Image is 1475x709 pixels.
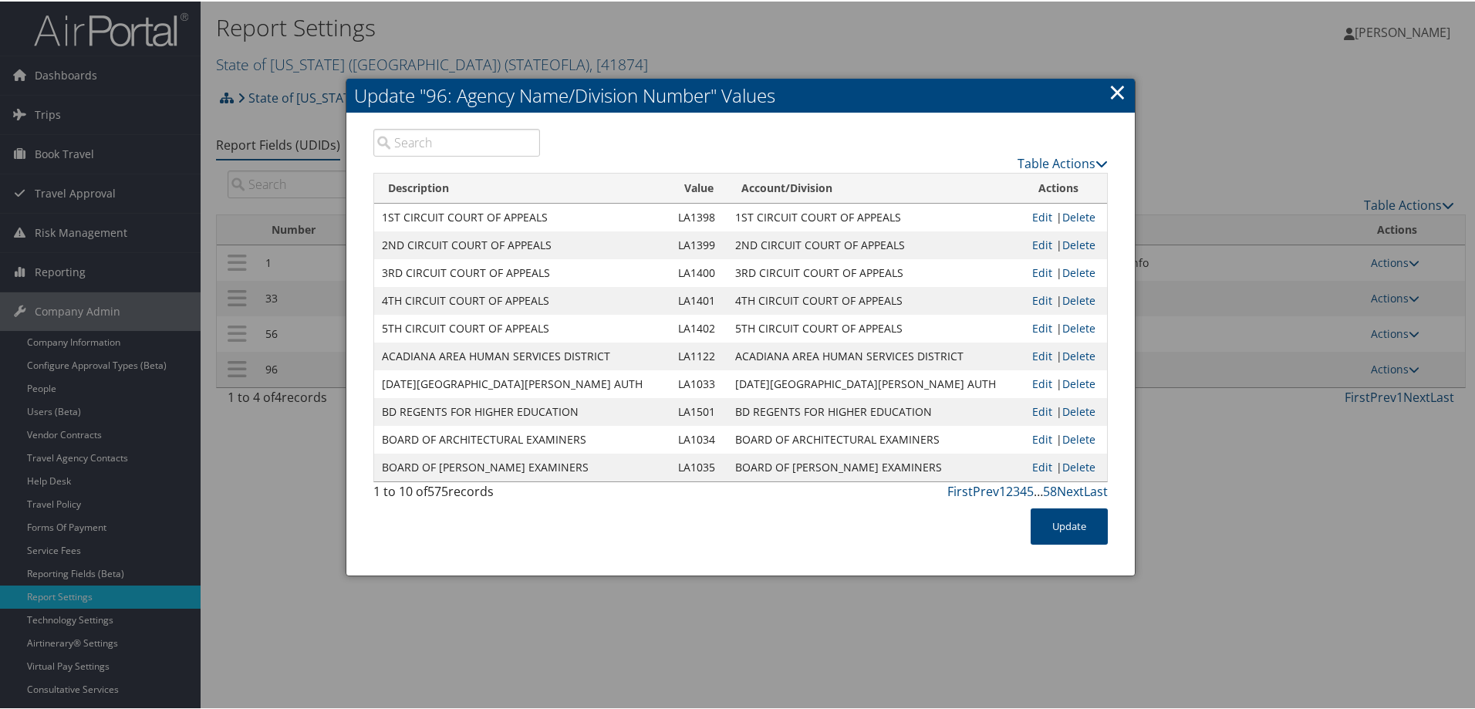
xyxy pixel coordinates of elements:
td: LA1035 [670,452,727,480]
td: LA1034 [670,424,727,452]
td: | [1024,313,1107,341]
td: [DATE][GEOGRAPHIC_DATA][PERSON_NAME] AUTH [374,369,670,397]
span: … [1034,481,1043,498]
td: BOARD OF ARCHITECTURAL EXAMINERS [374,424,670,452]
a: Edit [1032,458,1052,473]
a: Edit [1032,403,1052,417]
h2: Update "96: Agency Name/Division Number" Values [346,77,1135,111]
a: Edit [1032,264,1052,279]
td: LA1400 [670,258,727,285]
td: LA1122 [670,341,727,369]
th: Account/Division: activate to sort column ascending [727,172,1024,202]
a: Delete [1062,292,1095,306]
td: BOARD OF [PERSON_NAME] EXAMINERS [727,452,1024,480]
a: Table Actions [1018,154,1108,170]
a: 5 [1027,481,1034,498]
td: BD REGENTS FOR HIGHER EDUCATION [727,397,1024,424]
td: 5TH CIRCUIT COURT OF APPEALS [727,313,1024,341]
input: Search [373,127,540,155]
td: | [1024,258,1107,285]
a: Edit [1032,208,1052,223]
div: 1 to 10 of records [373,481,540,507]
a: Next [1057,481,1084,498]
a: First [947,481,973,498]
a: 4 [1020,481,1027,498]
td: BOARD OF ARCHITECTURAL EXAMINERS [727,424,1024,452]
td: | [1024,230,1107,258]
th: Description: activate to sort column descending [374,172,670,202]
a: Delete [1062,264,1095,279]
a: 2 [1006,481,1013,498]
td: BD REGENTS FOR HIGHER EDUCATION [374,397,670,424]
span: 575 [427,481,448,498]
a: Delete [1062,208,1095,223]
td: 1ST CIRCUIT COURT OF APPEALS [727,202,1024,230]
td: LA1033 [670,369,727,397]
a: Delete [1062,319,1095,334]
a: 3 [1013,481,1020,498]
a: Delete [1062,375,1095,390]
td: | [1024,424,1107,452]
td: | [1024,397,1107,424]
td: 2ND CIRCUIT COURT OF APPEALS [374,230,670,258]
td: BOARD OF [PERSON_NAME] EXAMINERS [374,452,670,480]
th: Value: activate to sort column ascending [670,172,727,202]
a: Delete [1062,430,1095,445]
button: Update [1031,507,1108,543]
td: LA1398 [670,202,727,230]
td: 2ND CIRCUIT COURT OF APPEALS [727,230,1024,258]
td: [DATE][GEOGRAPHIC_DATA][PERSON_NAME] AUTH [727,369,1024,397]
td: | [1024,285,1107,313]
td: ACADIANA AREA HUMAN SERVICES DISTRICT [374,341,670,369]
a: Edit [1032,319,1052,334]
td: | [1024,452,1107,480]
td: | [1024,341,1107,369]
a: Edit [1032,430,1052,445]
a: × [1109,75,1126,106]
a: Edit [1032,375,1052,390]
a: Last [1084,481,1108,498]
a: Prev [973,481,999,498]
a: 1 [999,481,1006,498]
td: | [1024,369,1107,397]
a: Delete [1062,403,1095,417]
a: Edit [1032,292,1052,306]
a: Delete [1062,458,1095,473]
td: LA1401 [670,285,727,313]
a: Delete [1062,347,1095,362]
td: LA1399 [670,230,727,258]
td: | [1024,202,1107,230]
a: Edit [1032,347,1052,362]
td: LA1501 [670,397,727,424]
td: 4TH CIRCUIT COURT OF APPEALS [374,285,670,313]
td: 5TH CIRCUIT COURT OF APPEALS [374,313,670,341]
th: Actions [1024,172,1107,202]
td: 3RD CIRCUIT COURT OF APPEALS [727,258,1024,285]
a: Edit [1032,236,1052,251]
td: ACADIANA AREA HUMAN SERVICES DISTRICT [727,341,1024,369]
td: 1ST CIRCUIT COURT OF APPEALS [374,202,670,230]
td: 4TH CIRCUIT COURT OF APPEALS [727,285,1024,313]
td: 3RD CIRCUIT COURT OF APPEALS [374,258,670,285]
td: LA1402 [670,313,727,341]
a: 58 [1043,481,1057,498]
a: Delete [1062,236,1095,251]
